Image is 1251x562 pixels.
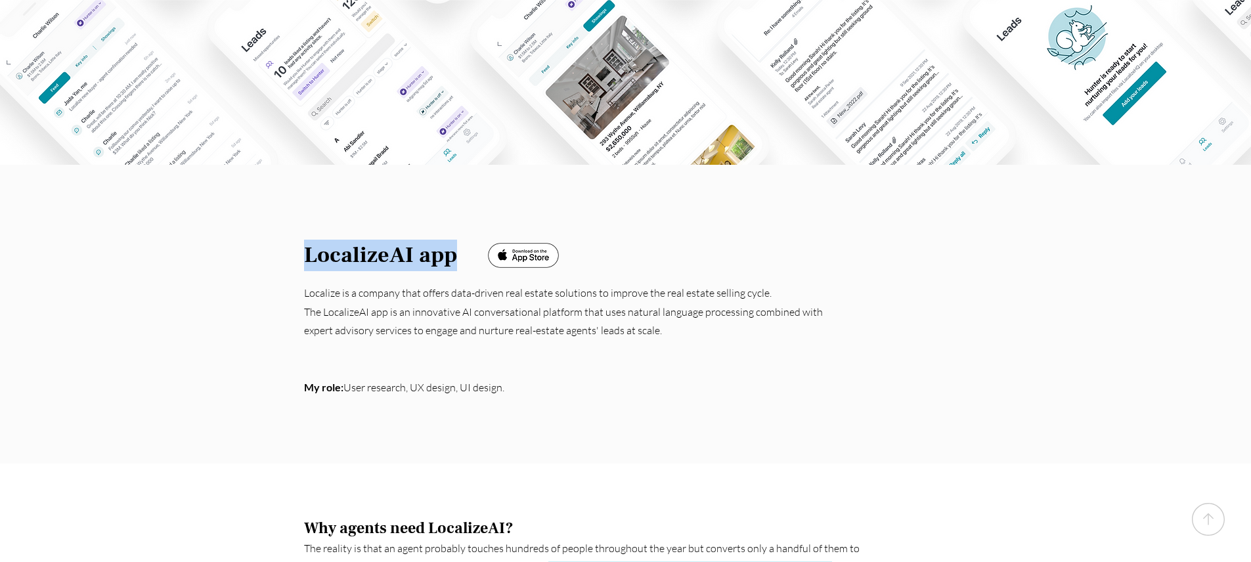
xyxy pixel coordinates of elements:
span: Why agents need LocalizeAI? [304,518,514,538]
img: localizeai [488,243,559,268]
a: The LocalizeAI app is an innovative AI conversational platform that uses natural language process... [304,305,823,337]
p: User research, UX design, UI design. [304,378,837,397]
p: Localize is a company that offers data-driven real estate solutions to improve the real estate se... [304,284,837,303]
svg: up [1192,503,1225,536]
span: LocalizeAI app [304,240,457,269]
span: My role: [304,381,343,393]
